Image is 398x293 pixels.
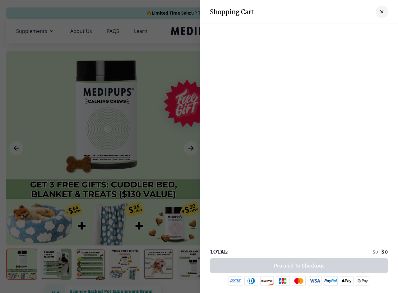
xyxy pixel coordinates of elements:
[276,276,290,286] img: jcb
[260,276,274,286] img: discover
[244,276,258,286] img: diners-club
[210,8,254,16] h3: Shopping Cart
[376,6,388,18] button: close-cart
[324,276,338,286] img: paypal
[356,276,370,286] img: google
[210,248,229,255] span: TOTAL:
[308,276,322,286] img: visa
[292,276,306,286] img: mastercard
[373,249,378,255] span: $ 0
[381,249,388,255] span: $ 0
[340,276,354,286] img: apple
[229,276,242,286] img: amex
